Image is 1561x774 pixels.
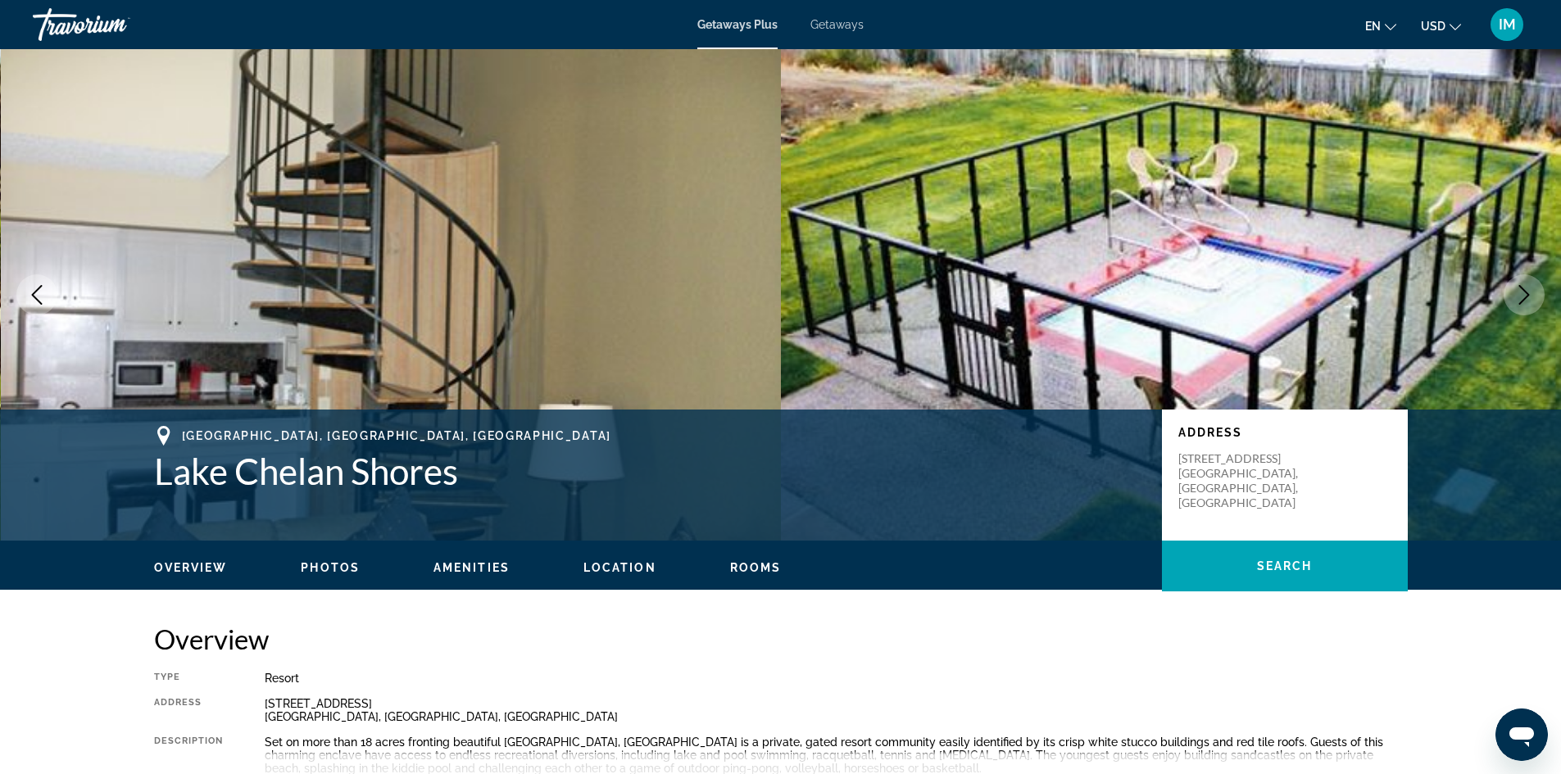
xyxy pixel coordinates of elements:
button: Change language [1365,14,1396,38]
p: [STREET_ADDRESS] [GEOGRAPHIC_DATA], [GEOGRAPHIC_DATA], [GEOGRAPHIC_DATA] [1178,451,1309,510]
button: Overview [154,560,228,575]
a: Getaways Plus [697,18,778,31]
button: Search [1162,541,1408,591]
p: Address [1178,426,1391,439]
button: User Menu [1486,7,1528,42]
h2: Overview [154,622,1408,655]
span: Location [583,561,656,574]
div: [STREET_ADDRESS] [GEOGRAPHIC_DATA], [GEOGRAPHIC_DATA], [GEOGRAPHIC_DATA] [265,697,1408,723]
span: en [1365,20,1381,33]
button: Location [583,560,656,575]
span: USD [1421,20,1445,33]
a: Getaways [810,18,864,31]
button: Photos [301,560,360,575]
div: Type [154,672,224,685]
span: Photos [301,561,360,574]
span: [GEOGRAPHIC_DATA], [GEOGRAPHIC_DATA], [GEOGRAPHIC_DATA] [182,429,611,442]
button: Previous image [16,274,57,315]
span: Overview [154,561,228,574]
div: Resort [265,672,1408,685]
a: Travorium [33,3,197,46]
span: Search [1257,559,1313,573]
iframe: Button to launch messaging window [1495,708,1548,761]
button: Amenities [433,560,510,575]
span: Rooms [730,561,782,574]
span: IM [1499,16,1516,33]
h1: Lake Chelan Shores [154,450,1146,492]
button: Rooms [730,560,782,575]
div: Address [154,697,224,723]
button: Next image [1504,274,1545,315]
button: Change currency [1421,14,1461,38]
span: Amenities [433,561,510,574]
